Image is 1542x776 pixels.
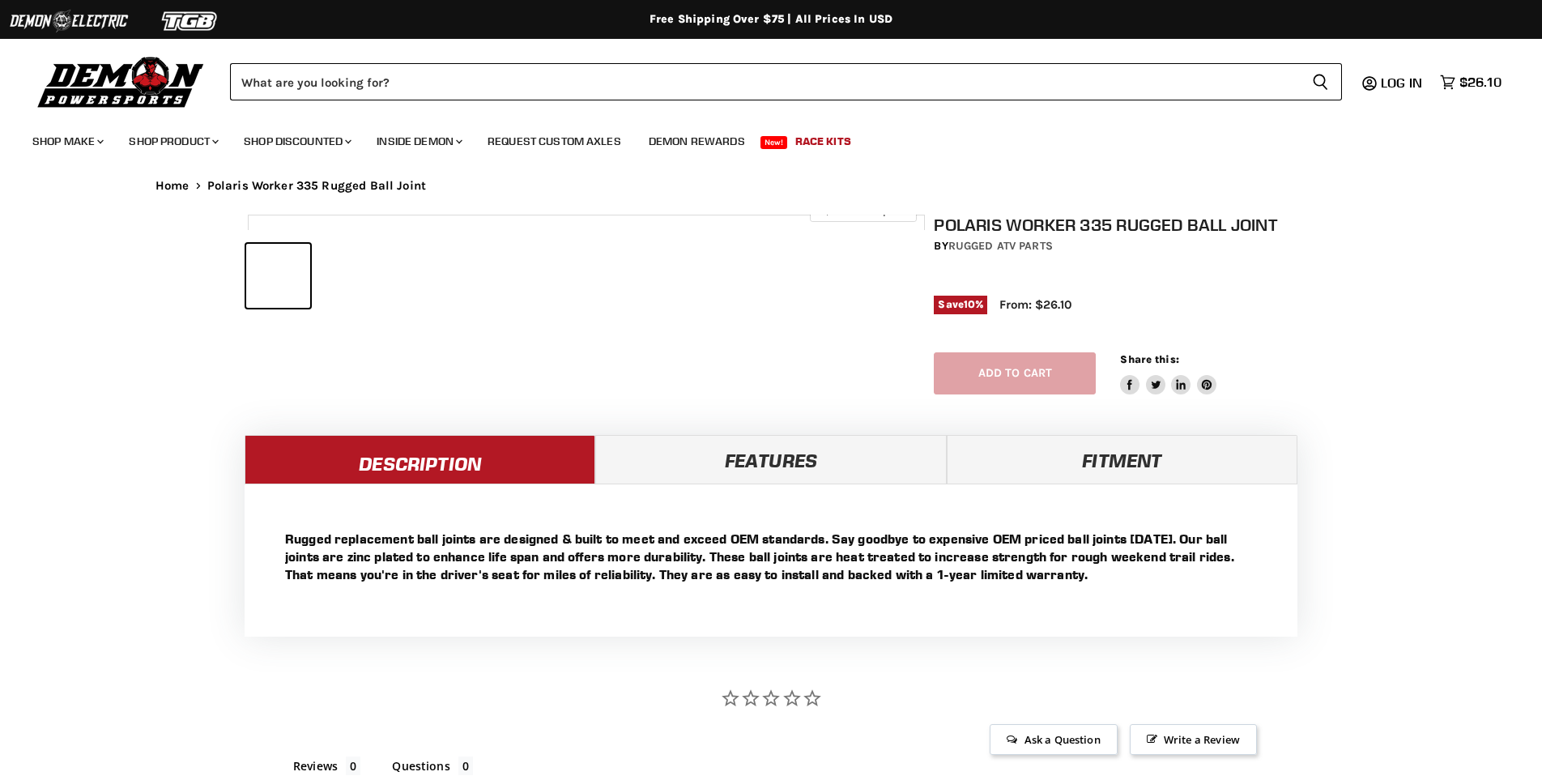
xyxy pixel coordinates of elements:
h1: Polaris Worker 335 Rugged Ball Joint [934,215,1303,235]
a: Demon Rewards [637,125,757,158]
span: Polaris Worker 335 Rugged Ball Joint [207,179,426,193]
form: Product [230,63,1342,100]
div: Free Shipping Over $75 | All Prices In USD [123,12,1419,27]
a: Log in [1374,75,1432,90]
span: Click to expand [818,204,908,216]
img: Demon Powersports [32,53,210,110]
a: Description [245,435,595,484]
a: Rugged ATV Parts [948,239,1053,253]
aside: Share this: [1120,352,1216,395]
nav: Breadcrumbs [123,179,1419,193]
a: Race Kits [783,125,863,158]
img: Demon Electric Logo 2 [8,6,130,36]
span: From: $26.10 [999,297,1071,312]
span: New! [760,136,788,149]
a: Request Custom Axles [475,125,633,158]
input: Search [230,63,1299,100]
span: 10 [964,298,975,310]
p: Rugged replacement ball joints are designed & built to meet and exceed OEM standards. Say goodbye... [285,530,1257,583]
ul: Main menu [20,118,1497,158]
a: Inside Demon [364,125,472,158]
span: Log in [1381,75,1422,91]
a: Shop Make [20,125,113,158]
span: Save % [934,296,987,313]
span: Write a Review [1130,724,1257,755]
a: Features [595,435,946,484]
a: Home [155,179,190,193]
a: Shop Product [117,125,228,158]
span: Ask a Question [990,724,1117,755]
a: $26.10 [1432,70,1510,94]
span: $26.10 [1459,75,1502,90]
img: TGB Logo 2 [130,6,251,36]
span: Share this: [1120,353,1178,365]
button: Polaris Worker 335 Rugged Ball Joint thumbnail [246,244,310,308]
div: by [934,237,1303,255]
a: Fitment [947,435,1297,484]
a: Shop Discounted [232,125,361,158]
button: Search [1299,63,1342,100]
